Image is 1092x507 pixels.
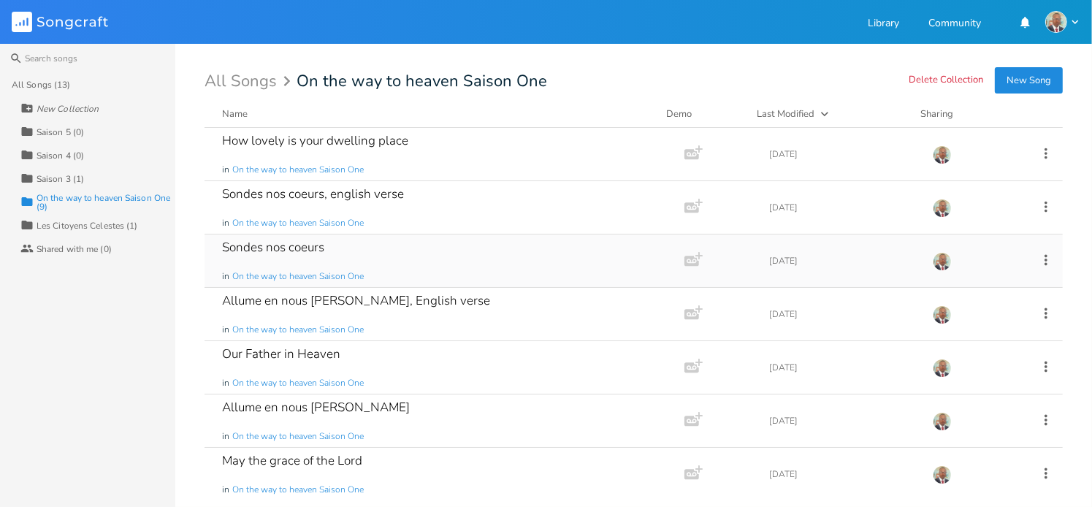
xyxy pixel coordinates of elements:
[232,430,364,443] span: On the way to heaven Saison One
[222,107,248,121] div: Name
[222,294,490,307] div: Allume en nous [PERSON_NAME], English verse
[222,107,649,121] button: Name
[232,270,364,283] span: On the way to heaven Saison One
[222,241,324,254] div: Sondes nos coeurs
[222,217,229,229] span: in
[232,324,364,336] span: On the way to heaven Saison One
[37,245,112,254] div: Shared with me (0)
[222,430,229,443] span: in
[920,107,1008,121] div: Sharing
[222,454,362,467] div: May the grace of the Lord
[37,104,99,113] div: New Collection
[909,75,983,87] button: Delete Collection
[222,188,404,200] div: Sondes nos coeurs, english verse
[232,484,364,496] span: On the way to heaven Saison One
[37,194,175,211] div: On the way to heaven Saison One (9)
[769,203,915,212] div: [DATE]
[933,145,952,164] img: NODJIBEYE CHERUBIN
[12,80,70,89] div: All Songs (13)
[222,401,410,413] div: Allume en nous [PERSON_NAME]
[1045,11,1067,33] img: NODJIBEYE CHERUBIN
[222,324,229,336] span: in
[666,107,739,121] div: Demo
[933,252,952,271] img: NODJIBEYE CHERUBIN
[37,151,84,160] div: Saison 4 (0)
[769,363,915,372] div: [DATE]
[37,128,84,137] div: Saison 5 (0)
[222,484,229,496] span: in
[222,377,229,389] span: in
[769,256,915,265] div: [DATE]
[933,359,952,378] img: NODJIBEYE CHERUBIN
[933,305,952,324] img: NODJIBEYE CHERUBIN
[995,67,1063,94] button: New Song
[232,217,364,229] span: On the way to heaven Saison One
[222,134,408,147] div: How lovely is your dwelling place
[222,348,340,360] div: Our Father in Heaven
[769,416,915,425] div: [DATE]
[868,18,899,31] a: Library
[205,75,295,88] div: All Songs
[928,18,981,31] a: Community
[222,164,229,176] span: in
[769,310,915,319] div: [DATE]
[37,175,84,183] div: Saison 3 (1)
[757,107,903,121] button: Last Modified
[933,199,952,218] img: NODJIBEYE CHERUBIN
[222,270,229,283] span: in
[769,470,915,479] div: [DATE]
[933,412,952,431] img: NODJIBEYE CHERUBIN
[933,465,952,484] img: NODJIBEYE CHERUBIN
[769,150,915,159] div: [DATE]
[37,221,138,230] div: Les Citoyens Celestes (1)
[232,164,364,176] span: On the way to heaven Saison One
[297,73,547,89] span: On the way to heaven Saison One
[757,107,814,121] div: Last Modified
[232,377,364,389] span: On the way to heaven Saison One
